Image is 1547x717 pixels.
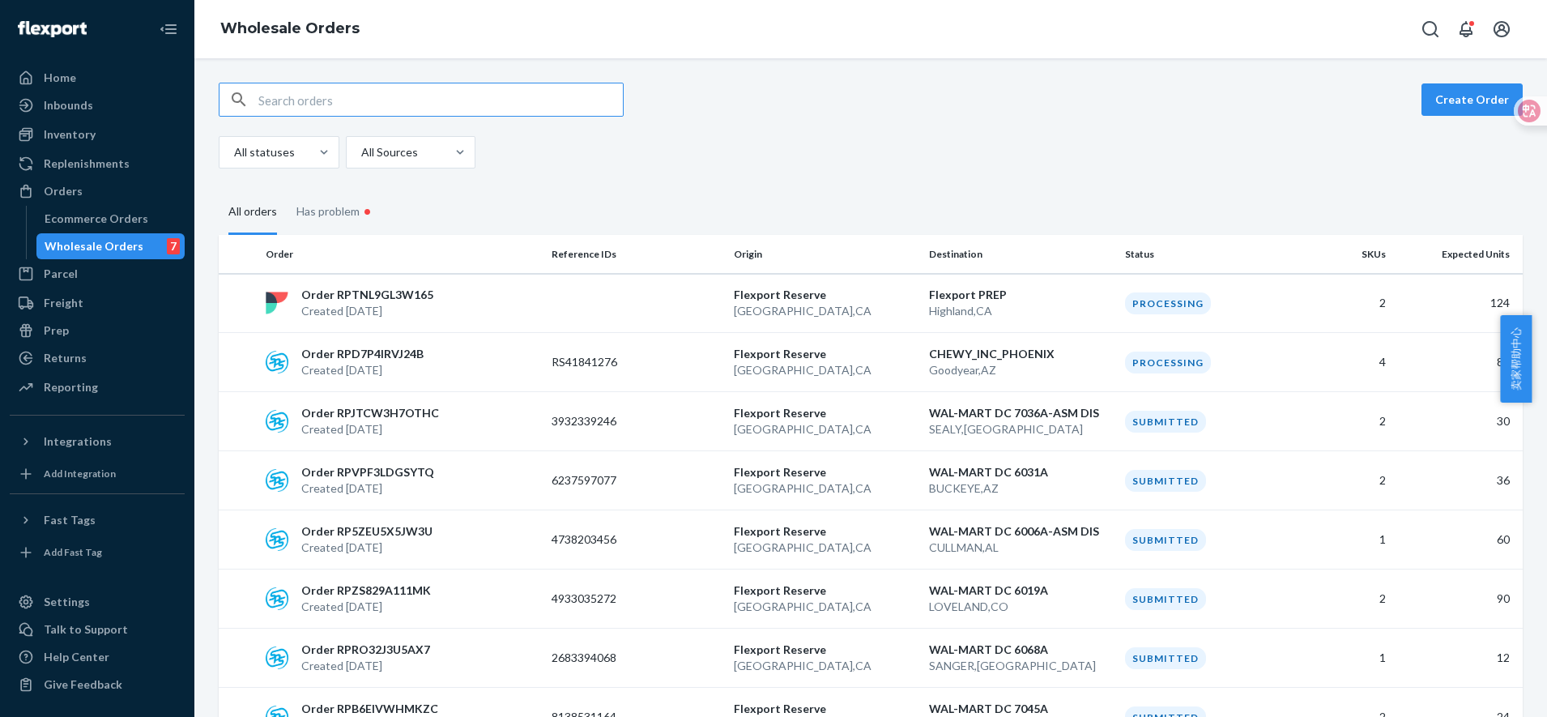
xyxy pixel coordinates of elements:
[10,429,185,455] button: Integrations
[44,126,96,143] div: Inventory
[44,379,98,395] div: Reporting
[552,354,681,370] p: RS41841276
[10,178,185,204] a: Orders
[301,287,433,303] p: Order RPTNL9GL3W165
[1392,392,1523,451] td: 30
[929,540,1112,556] p: CULLMAN , AL
[1125,352,1211,373] div: Processing
[929,583,1112,599] p: WAL-MART DC 6019A
[10,507,185,533] button: Fast Tags
[734,421,917,437] p: [GEOGRAPHIC_DATA] , CA
[266,469,288,492] img: sps-commerce logo
[266,587,288,610] img: sps-commerce logo
[301,583,431,599] p: Order RPZS829A111MK
[1500,315,1532,403] span: 卖家帮助中心
[45,211,148,227] div: Ecommerce Orders
[1392,235,1523,274] th: Expected Units
[10,374,185,400] a: Reporting
[44,512,96,528] div: Fast Tags
[44,322,69,339] div: Prep
[10,318,185,344] a: Prep
[10,92,185,118] a: Inbounds
[44,156,130,172] div: Replenishments
[929,658,1112,674] p: SANGER , [GEOGRAPHIC_DATA]
[44,594,90,610] div: Settings
[18,21,87,37] img: Flexport logo
[301,599,431,615] p: Created [DATE]
[1301,235,1392,274] th: SKUs
[266,647,288,669] img: sps-commerce logo
[228,190,277,235] div: All orders
[929,642,1112,658] p: WAL-MART DC 6068A
[734,523,917,540] p: Flexport Reserve
[301,701,438,717] p: Order RPB6EIVWHMKZC
[44,70,76,86] div: Home
[1301,570,1392,629] td: 2
[10,290,185,316] a: Freight
[734,480,917,497] p: [GEOGRAPHIC_DATA] , CA
[301,642,430,658] p: Order RPRO32J3U5AX7
[44,97,93,113] div: Inbounds
[36,233,185,259] a: Wholesale Orders7
[44,183,83,199] div: Orders
[266,292,288,314] img: flexport logo
[152,13,185,45] button: Close Navigation
[734,287,917,303] p: Flexport Reserve
[1301,392,1392,451] td: 2
[44,433,112,450] div: Integrations
[10,345,185,371] a: Returns
[301,421,439,437] p: Created [DATE]
[1392,274,1523,333] td: 124
[1125,529,1206,551] div: Submitted
[36,206,185,232] a: Ecommerce Orders
[301,523,433,540] p: Order RP5ZEU5X5JW3U
[266,410,288,433] img: sps-commerce logo
[207,6,373,53] ol: breadcrumbs
[44,621,128,638] div: Talk to Support
[929,599,1112,615] p: LOVELAND , CO
[552,591,681,607] p: 4933035272
[259,235,545,274] th: Order
[1392,570,1523,629] td: 90
[929,287,1112,303] p: Flexport PREP
[1392,510,1523,570] td: 60
[296,188,375,235] div: Has problem
[10,261,185,287] a: Parcel
[301,362,424,378] p: Created [DATE]
[1125,470,1206,492] div: Submitted
[1125,647,1206,669] div: Submitted
[301,303,433,319] p: Created [DATE]
[1301,451,1392,510] td: 2
[266,351,288,373] img: sps-commerce logo
[929,523,1112,540] p: WAL-MART DC 6006A-ASM DIS
[301,464,434,480] p: Order RPVPF3LDGSYTQ
[10,589,185,615] a: Settings
[923,235,1119,274] th: Destination
[45,238,143,254] div: Wholesale Orders
[360,201,375,222] div: •
[1125,292,1211,314] div: Processing
[1421,83,1523,116] button: Create Order
[552,413,681,429] p: 3932339246
[734,405,917,421] p: Flexport Reserve
[929,346,1112,362] p: CHEWY_INC_PHOENIX
[734,362,917,378] p: [GEOGRAPHIC_DATA] , CA
[1414,13,1447,45] button: Open Search Box
[1392,333,1523,392] td: 88
[1119,235,1301,274] th: Status
[10,617,185,642] a: Talk to Support
[734,658,917,674] p: [GEOGRAPHIC_DATA] , CA
[301,405,439,421] p: Order RPJTCW3H7OTHC
[301,540,433,556] p: Created [DATE]
[734,303,917,319] p: [GEOGRAPHIC_DATA] , CA
[734,642,917,658] p: Flexport Reserve
[360,144,361,160] input: All Sources
[10,65,185,91] a: Home
[258,83,623,116] input: Search orders
[734,701,917,717] p: Flexport Reserve
[552,472,681,489] p: 6237597077
[1392,629,1523,688] td: 12
[220,19,360,37] a: Wholesale Orders
[545,235,727,274] th: Reference IDs
[301,480,434,497] p: Created [DATE]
